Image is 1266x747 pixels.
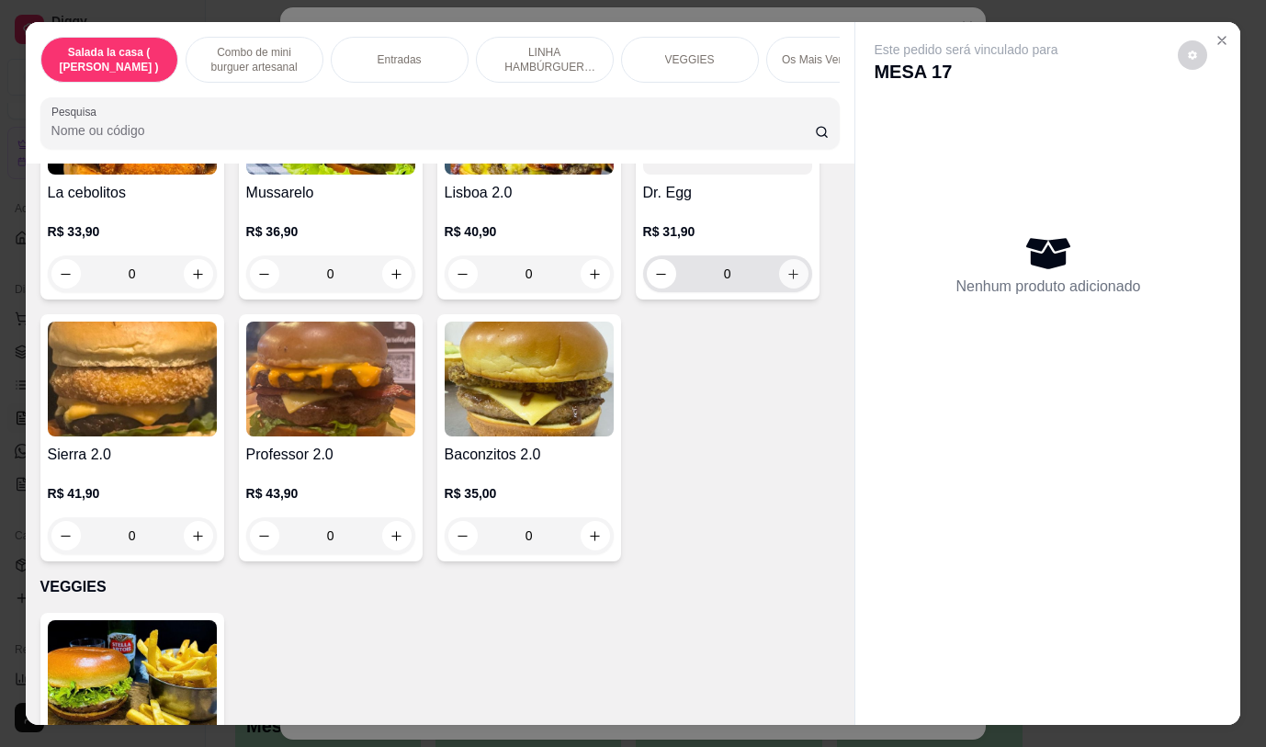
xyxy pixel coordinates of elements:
button: increase-product-quantity [581,259,610,289]
h4: La cebolitos [48,182,217,204]
img: product-image [48,322,217,436]
p: R$ 36,90 [246,222,415,241]
img: product-image [445,322,614,436]
button: increase-product-quantity [184,521,213,550]
h4: Mussarelo [246,182,415,204]
p: Entradas [378,52,422,67]
img: product-image [246,322,415,436]
input: Pesquisa [51,121,815,140]
button: increase-product-quantity [382,521,412,550]
p: Salada la casa ( [PERSON_NAME] ) [56,45,163,74]
button: decrease-product-quantity [250,259,279,289]
p: R$ 41,90 [48,484,217,503]
button: decrease-product-quantity [51,259,81,289]
p: Este pedido será vinculado para [874,40,1057,59]
p: VEGGIES [665,52,715,67]
p: R$ 43,90 [246,484,415,503]
h4: Sierra 2.0 [48,444,217,466]
p: Os Mais Vendidos ⚡️ [782,52,887,67]
h4: Baconzitos 2.0 [445,444,614,466]
button: Close [1207,26,1237,55]
p: R$ 35,00 [445,484,614,503]
p: R$ 40,90 [445,222,614,241]
p: VEGGIES [40,576,841,598]
p: R$ 31,90 [643,222,812,241]
p: Combo de mini burguer artesanal [201,45,308,74]
button: decrease-product-quantity [647,259,676,289]
button: decrease-product-quantity [448,521,478,550]
button: increase-product-quantity [779,259,808,289]
button: increase-product-quantity [184,259,213,289]
button: decrease-product-quantity [250,521,279,550]
h4: Lisboa 2.0 [445,182,614,204]
button: decrease-product-quantity [448,259,478,289]
h4: Dr. Egg [643,182,812,204]
h4: Professor 2.0 [246,444,415,466]
button: increase-product-quantity [382,259,412,289]
p: Nenhum produto adicionado [955,276,1140,298]
button: decrease-product-quantity [1178,40,1207,70]
img: product-image [48,620,217,735]
button: decrease-product-quantity [51,521,81,550]
p: MESA 17 [874,59,1057,85]
p: R$ 33,90 [48,222,217,241]
p: LINHA HAMBÚRGUER ANGUS [492,45,598,74]
label: Pesquisa [51,104,103,119]
button: increase-product-quantity [581,521,610,550]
